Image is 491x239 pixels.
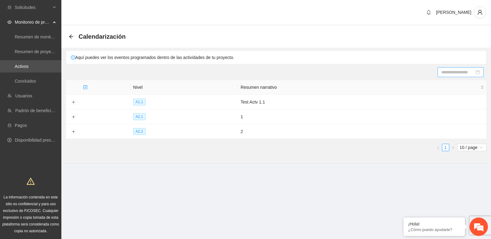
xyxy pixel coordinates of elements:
[15,34,60,39] a: Resumen de monitoreo
[131,80,238,95] th: Nivel
[15,1,51,14] span: Solicitudes
[436,10,471,15] span: [PERSON_NAME]
[238,95,486,109] td: Test Actv 1.1
[408,227,460,232] p: ¿Cómo puedo ayudarte?
[241,84,479,91] span: Resumen narrativo
[7,5,12,10] span: inbox
[15,16,51,28] span: Monitoreo de proyectos
[15,123,27,128] a: Pagos
[449,144,457,151] li: Next Page
[436,146,440,150] span: left
[451,146,455,150] span: right
[474,10,486,15] span: user
[2,195,59,233] span: La información contenida en este sitio es confidencial y para uso exclusivo de FICOSEC. Cualquier...
[79,32,126,41] span: Calendarización
[7,20,12,24] span: eye
[460,144,484,151] span: 10 / page
[424,7,434,17] button: bell
[457,144,486,151] div: Page Size
[133,99,146,105] span: A1.1
[71,115,76,119] button: Expand row
[69,34,74,39] div: Back
[101,3,115,18] div: Minimizar ventana de chat en vivo
[424,10,433,15] span: bell
[71,100,76,105] button: Expand row
[15,79,36,84] a: Concluidos
[66,51,486,64] div: Aquí puedes ver los eventos programados dentro de las actividades de tu proyecto.
[238,80,486,95] th: Resumen narrativo
[133,113,146,120] span: A2.1
[133,128,146,135] span: A2.2
[27,177,35,185] span: warning
[15,138,67,143] a: Disponibilidad presupuestal
[408,221,460,226] div: ¡Hola!
[69,34,74,39] span: arrow-left
[435,144,442,151] button: left
[15,49,80,54] a: Resumen de proyectos aprobados
[15,93,32,98] a: Usuarios
[442,144,449,151] a: 1
[71,129,76,134] button: Expand row
[449,144,457,151] button: right
[83,85,87,89] span: check-square
[238,109,486,124] td: 1
[36,82,85,144] span: Estamos en línea.
[435,144,442,151] li: Previous Page
[238,124,486,139] td: 2
[71,55,75,60] span: exclamation-circle
[3,168,117,189] textarea: Escriba su mensaje y pulse “Intro”
[15,64,29,69] a: Activos
[15,108,60,113] a: Padrón de beneficiarios
[32,31,103,39] div: Chatee con nosotros ahora
[474,6,486,18] button: user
